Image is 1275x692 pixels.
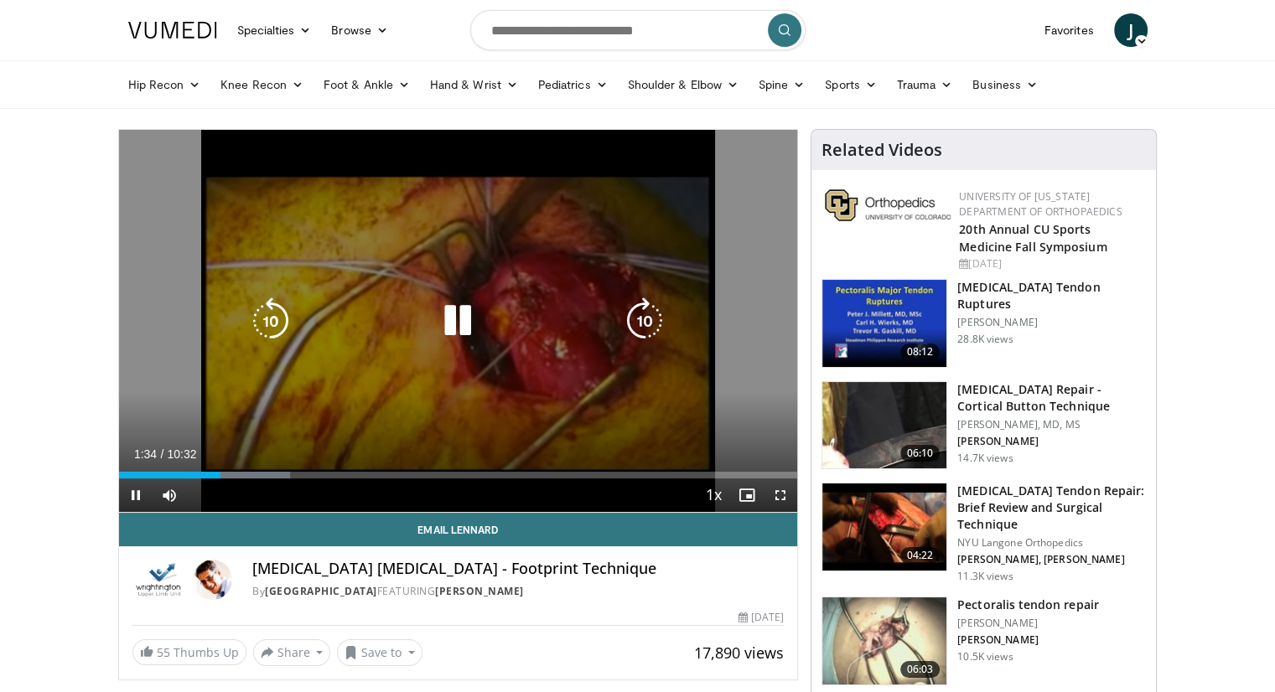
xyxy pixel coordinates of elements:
button: Save to [337,639,422,666]
h4: [MEDICAL_DATA] [MEDICAL_DATA] - Footprint Technique [252,560,784,578]
a: [PERSON_NAME] [435,584,524,598]
p: [PERSON_NAME], MD, MS [957,418,1146,431]
a: Shoulder & Elbow [618,68,749,101]
a: 55 Thumbs Up [132,639,246,665]
button: Enable picture-in-picture mode [730,478,764,512]
span: 06:03 [900,661,941,678]
h3: [MEDICAL_DATA] Tendon Ruptures [957,279,1146,312]
span: 08:12 [900,343,941,360]
div: By FEATURING [252,584,784,599]
a: Specialties [227,13,322,47]
div: Progress Bar [119,472,798,478]
a: 06:10 [MEDICAL_DATA] Repair - Cortical Button Technique [PERSON_NAME], MD, MS [PERSON_NAME] 14.7K... [821,381,1146,470]
p: [PERSON_NAME] [957,617,1098,630]
button: Share [253,639,331,666]
div: [DATE] [959,256,1143,271]
a: 08:12 [MEDICAL_DATA] Tendon Ruptures [PERSON_NAME] 28.8K views [821,279,1146,368]
p: NYU Langone Orthopedics [957,536,1146,550]
a: Spine [749,68,815,101]
p: [PERSON_NAME], [PERSON_NAME] [957,553,1146,566]
a: Favorites [1034,13,1104,47]
a: Hand & Wrist [420,68,528,101]
h4: Related Videos [821,140,942,160]
a: Foot & Ankle [314,68,420,101]
img: E-HI8y-Omg85H4KX4xMDoxOmdtO40mAx.150x105_q85_crop-smart_upscale.jpg [822,483,946,571]
div: [DATE] [739,610,784,625]
img: 320463_0002_1.png.150x105_q85_crop-smart_upscale.jpg [822,597,946,684]
span: 55 [157,644,170,660]
a: University of [US_STATE] Department of Orthopaedics [959,189,1122,219]
a: 04:22 [MEDICAL_DATA] Tendon Repair: Brief Review and Surgical Technique NYU Langone Orthopedics [... [821,483,1146,583]
a: 20th Annual CU Sports Medicine Fall Symposium [959,221,1107,255]
input: Search topics, interventions [470,10,806,50]
span: / [161,447,164,461]
a: [GEOGRAPHIC_DATA] [265,584,377,598]
button: Mute [153,478,186,512]
p: 28.8K views [957,333,1013,346]
a: Pediatrics [528,68,618,101]
h3: [MEDICAL_DATA] Repair - Cortical Button Technique [957,381,1146,415]
img: VuMedi Logo [128,22,217,39]
a: 06:03 Pectoralis tendon repair [PERSON_NAME] [PERSON_NAME] 10.5K views [821,596,1146,685]
span: 04:22 [900,547,941,564]
button: Pause [119,478,153,512]
a: Hip Recon [118,68,211,101]
a: Trauma [887,68,963,101]
video-js: Video Player [119,130,798,513]
a: Email Lennard [119,513,798,546]
span: 17,890 views [694,643,784,663]
p: [PERSON_NAME] [957,435,1146,448]
a: Business [962,68,1048,101]
p: 10.5K views [957,650,1013,664]
img: 159936_0000_1.png.150x105_q85_crop-smart_upscale.jpg [822,280,946,367]
h3: [MEDICAL_DATA] Tendon Repair: Brief Review and Surgical Technique [957,483,1146,533]
a: J [1114,13,1148,47]
p: [PERSON_NAME] [957,633,1098,647]
h3: Pectoralis tendon repair [957,596,1098,613]
img: Avatar [192,560,232,600]
button: Playback Rate [697,478,730,512]
a: Knee Recon [210,68,314,101]
img: Wrightington Hospital [132,560,186,600]
img: XzOTlMlQSGUnbGTX4xMDoxOjA4MTsiGN.150x105_q85_crop-smart_upscale.jpg [822,382,946,469]
a: Browse [321,13,398,47]
button: Fullscreen [764,478,797,512]
span: 1:34 [134,447,157,461]
p: 11.3K views [957,570,1013,583]
img: 355603a8-37da-49b6-856f-e00d7e9307d3.png.150x105_q85_autocrop_double_scale_upscale_version-0.2.png [825,189,951,221]
p: 14.7K views [957,452,1013,465]
p: [PERSON_NAME] [957,316,1146,329]
span: 10:32 [167,447,196,461]
span: 06:10 [900,445,941,462]
a: Sports [815,68,887,101]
